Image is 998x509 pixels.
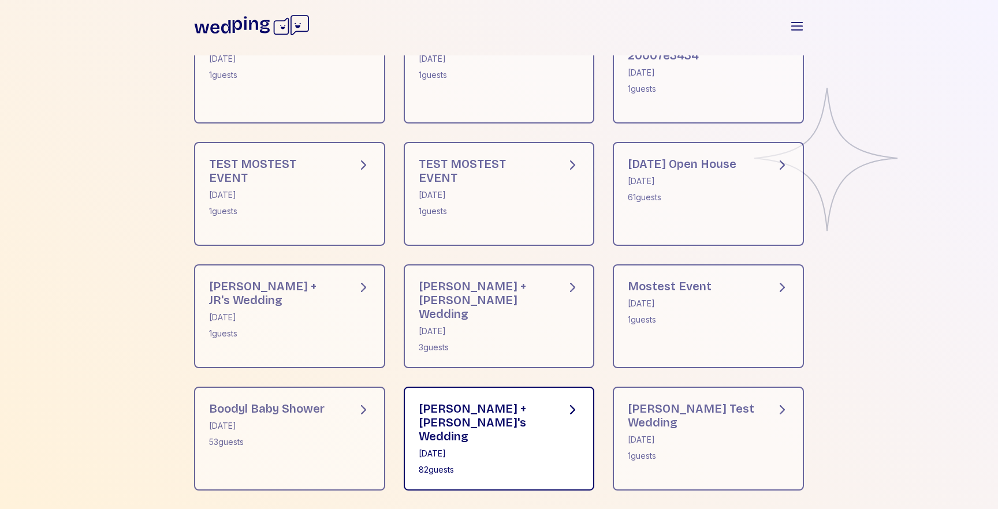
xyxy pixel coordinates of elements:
[628,192,736,203] div: 61 guests
[628,175,736,187] div: [DATE]
[209,53,308,65] div: [DATE]
[209,312,338,323] div: [DATE]
[419,189,548,201] div: [DATE]
[628,402,757,429] div: [PERSON_NAME] Test Wedding
[209,189,338,201] div: [DATE]
[209,436,325,448] div: 53 guests
[628,450,757,462] div: 1 guests
[419,402,548,443] div: [PERSON_NAME] + [PERSON_NAME]'s Wedding
[628,434,757,446] div: [DATE]
[419,342,548,353] div: 3 guests
[209,205,338,217] div: 1 guests
[419,325,548,337] div: [DATE]
[628,314,712,325] div: 1 guests
[209,328,338,339] div: 1 guests
[209,69,308,81] div: 1 guests
[419,448,548,459] div: [DATE]
[209,402,325,416] div: Boodyl Baby Shower
[628,298,712,309] div: [DATE]
[419,464,548,476] div: 82 guests
[419,279,548,321] div: [PERSON_NAME] + [PERSON_NAME] Wedding
[628,157,736,171] div: [DATE] Open House
[209,157,338,185] div: TEST MOSTEST EVENT
[419,157,548,185] div: TEST MOSTEST EVENT
[628,279,712,293] div: Mostest Event
[209,420,325,432] div: [DATE]
[419,205,548,217] div: 1 guests
[419,69,517,81] div: 1 guests
[628,83,757,95] div: 1 guests
[209,279,338,307] div: [PERSON_NAME] + JR's Wedding
[628,67,757,78] div: [DATE]
[419,53,517,65] div: [DATE]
